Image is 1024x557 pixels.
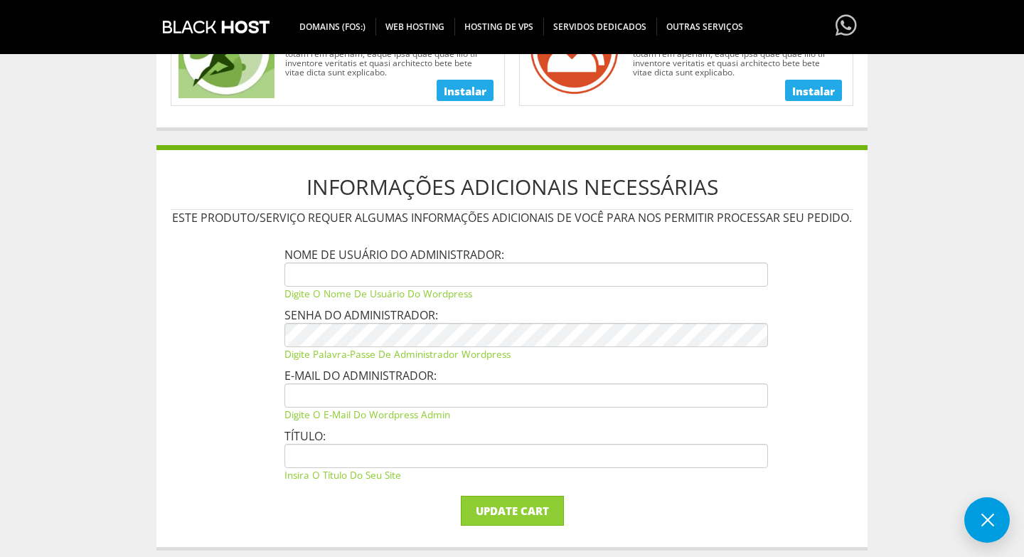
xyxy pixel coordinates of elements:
[454,18,544,36] span: HOSTING de VPS
[284,307,768,361] li: Senha do administrador:
[284,368,768,421] li: E-mail do administrador:
[284,287,768,300] small: Digite o nome de usuário do wordpress
[171,210,853,226] p: Este produto/serviço requer algumas informações adicionais de você para nos permitir processar se...
[543,18,657,36] span: SERVIDOS DEDICADOS
[285,10,492,78] h2: Jetpack por [DOMAIN_NAME]
[633,10,840,78] h2: BuddyPressTratos em
[289,18,376,36] span: DOMAINS (Fos:)
[792,84,835,98] span: Instalar
[285,31,492,78] span: Sed ut perspiciatis unde omnis istus erro sit voluptatem accusantium doloremque lourâncio, totam ...
[284,468,768,482] small: Insira o título do seu site
[461,496,564,526] input: Update Cart
[284,247,768,300] li: Nome de usuário do administrador:
[284,408,768,421] small: Digite o e-mail do wordpress admin
[633,31,840,78] span: Sed ut perspiciatis unde omnis istus erro sit voluptatem accusantium doloremque lourâncio, totam ...
[284,428,768,482] li: Título:
[171,164,853,210] h1: Informações adicionais necessárias
[656,18,753,36] span: OUTRAS serviços
[375,18,455,36] span: WEB HOSTING
[444,84,486,98] span: Instalar
[284,347,768,361] small: Digite palavra-passe de administrador wordpress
